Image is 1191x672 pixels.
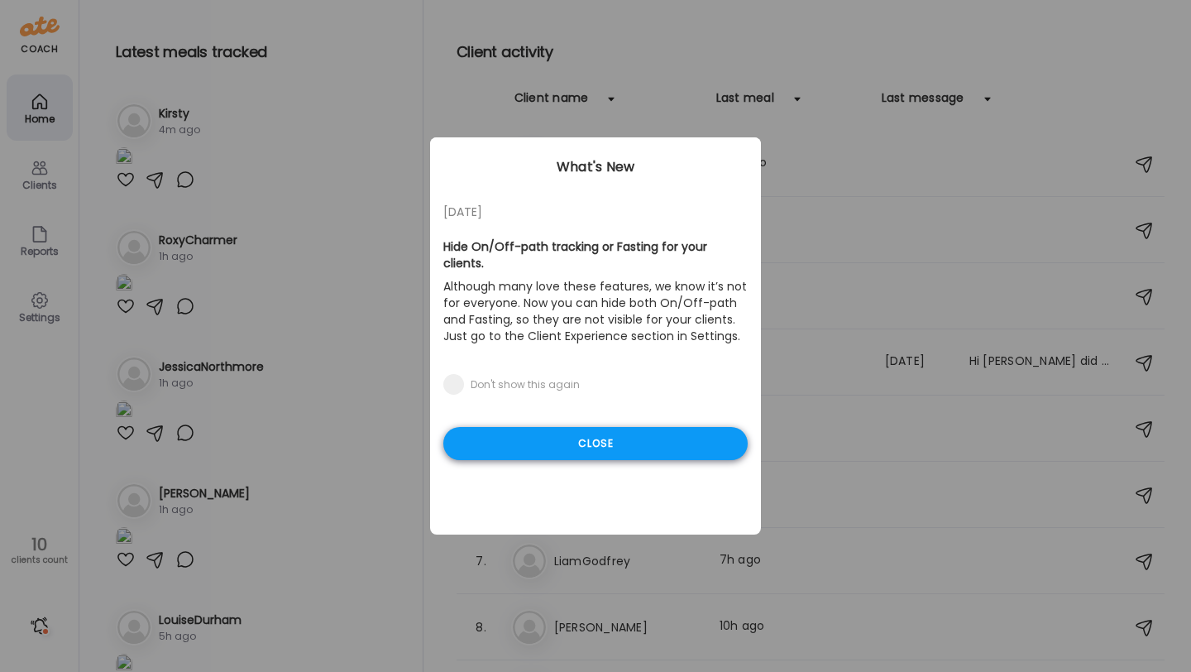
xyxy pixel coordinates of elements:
[471,378,580,391] div: Don't show this again
[443,275,748,348] p: Although many love these features, we know it’s not for everyone. Now you can hide both On/Off-pa...
[443,202,748,222] div: [DATE]
[430,157,761,177] div: What's New
[443,238,707,271] b: Hide On/Off-path tracking or Fasting for your clients.
[443,427,748,460] div: Close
